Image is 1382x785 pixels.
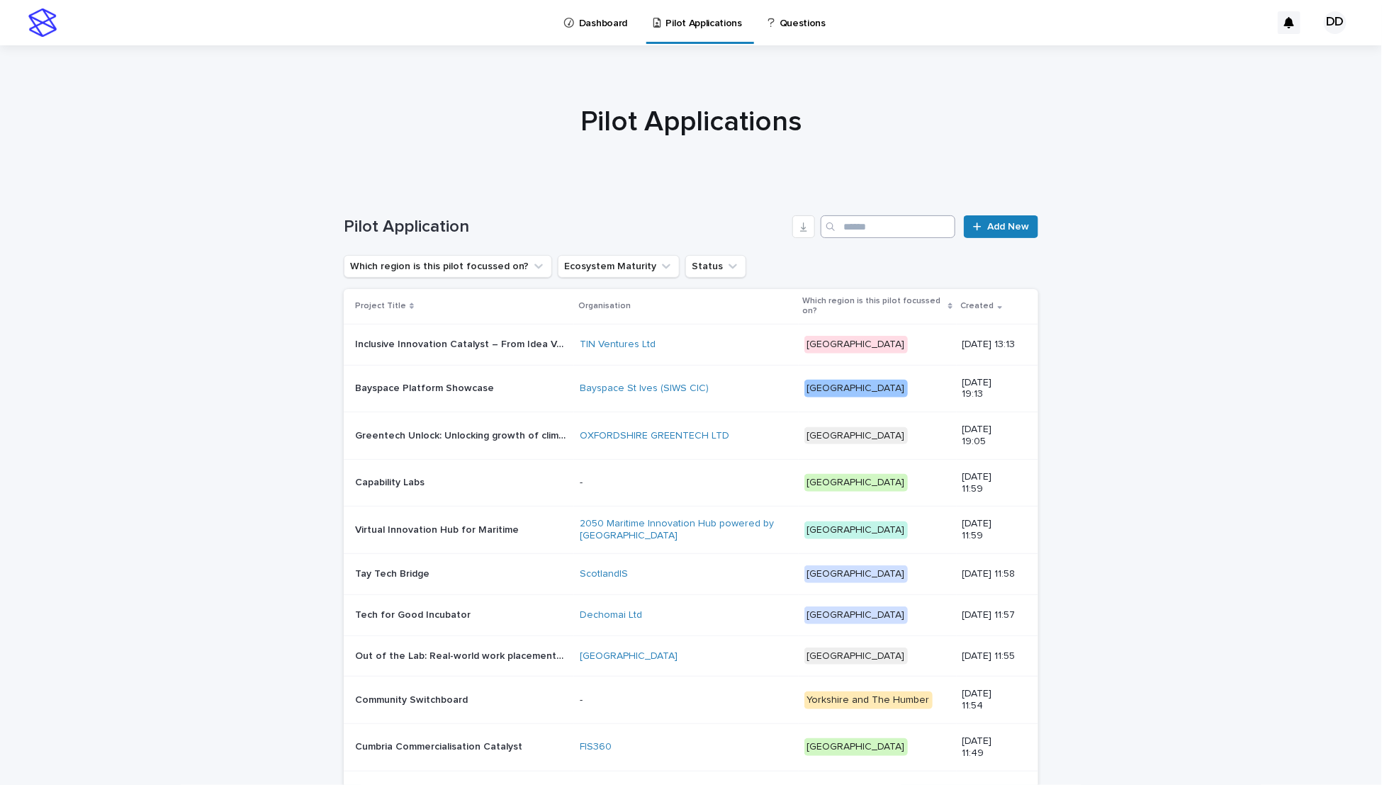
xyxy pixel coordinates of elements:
[344,105,1038,139] h1: Pilot Applications
[355,427,571,442] p: Greentech Unlock: Unlocking growth of climate tech innovation for Oxfordshire
[580,650,678,662] a: [GEOGRAPHIC_DATA]
[355,648,571,662] p: Out of the Lab: Real-world work placements for PGRs in biotechnology and cancer
[344,255,552,278] button: Which region is this pilot focussed on?
[962,735,1016,759] p: [DATE] 11:49
[804,474,908,492] div: [GEOGRAPHIC_DATA]
[355,606,473,621] p: Tech for Good Incubator
[962,568,1016,580] p: [DATE] 11:58
[962,471,1016,495] p: [DATE] 11:59
[580,741,612,753] a: FIS360
[580,518,793,542] a: 2050 Maritime Innovation Hub powered by [GEOGRAPHIC_DATA]
[344,594,1038,636] tr: Tech for Good IncubatorTech for Good Incubator Dechomai Ltd [GEOGRAPHIC_DATA][DATE] 11:57
[962,609,1016,621] p: [DATE] 11:57
[344,553,1038,594] tr: Tay Tech BridgeTay Tech Bridge ScotlandIS [GEOGRAPHIC_DATA][DATE] 11:58
[355,565,432,580] p: Tay Tech Bridge
[962,424,1016,448] p: [DATE] 19:05
[344,459,1038,507] tr: Capability LabsCapability Labs -[GEOGRAPHIC_DATA][DATE] 11:59
[580,383,709,395] a: Bayspace St Ives (SIWS CIC)
[344,412,1038,460] tr: Greentech Unlock: Unlocking growth of climate tech innovation for [GEOGRAPHIC_DATA]Greentech Unlo...
[580,568,628,580] a: ScotlandIS
[355,380,497,395] p: Bayspace Platform Showcase
[355,521,522,536] p: Virtual Innovation Hub for Maritime
[821,215,955,238] input: Search
[578,298,631,314] p: Organisation
[804,691,933,709] div: Yorkshire and The Humber
[344,636,1038,677] tr: Out of the Lab: Real-world work placements for PGRs in biotechnology and [MEDICAL_DATA]Out of the...
[987,222,1029,232] span: Add New
[962,339,1016,351] p: [DATE] 13:13
[961,298,994,314] p: Created
[344,677,1038,724] tr: Community SwitchboardCommunity Switchboard -Yorkshire and The Humber[DATE] 11:54
[580,339,656,351] a: TIN Ventures Ltd
[962,377,1016,401] p: [DATE] 19:13
[1324,11,1347,34] div: DD
[355,474,427,489] p: Capability Labs
[803,293,945,320] p: Which region is this pilot focussed on?
[804,648,908,665] div: [GEOGRAPHIC_DATA]
[804,427,908,445] div: [GEOGRAPHIC_DATA]
[804,565,908,583] div: [GEOGRAPHIC_DATA]
[964,215,1038,238] a: Add New
[355,298,406,314] p: Project Title
[804,606,908,624] div: [GEOGRAPHIC_DATA]
[804,336,908,354] div: [GEOGRAPHIC_DATA]
[28,9,57,37] img: stacker-logo-s-only.png
[558,255,680,278] button: Ecosystem Maturity
[344,217,787,237] h1: Pilot Application
[580,694,793,706] p: -
[344,507,1038,554] tr: Virtual Innovation Hub for MaritimeVirtual Innovation Hub for Maritime 2050 Maritime Innovation H...
[580,430,729,442] a: OXFORDSHIRE GREENTECH LTD
[685,255,746,278] button: Status
[580,477,793,489] p: -
[962,518,1016,542] p: [DATE] 11:59
[344,324,1038,365] tr: Inclusive Innovation Catalyst – From Idea Validation to Investment - Ready GrowthInclusive Innova...
[344,723,1038,771] tr: Cumbria Commercialisation CatalystCumbria Commercialisation Catalyst FIS360 [GEOGRAPHIC_DATA][DAT...
[962,650,1016,662] p: [DATE] 11:55
[355,691,471,706] p: Community Switchboard
[580,609,642,621] a: Dechomai Ltd
[355,336,571,351] p: Inclusive Innovation Catalyst – From Idea Validation to Investment - Ready Growth
[804,738,908,756] div: [GEOGRAPHIC_DATA]
[804,380,908,397] div: [GEOGRAPHIC_DATA]
[344,365,1038,412] tr: Bayspace Platform ShowcaseBayspace Platform Showcase Bayspace St Ives (SIWS CIC) [GEOGRAPHIC_DATA...
[355,738,525,753] p: Cumbria Commercialisation Catalyst
[962,688,1016,712] p: [DATE] 11:54
[804,521,908,539] div: [GEOGRAPHIC_DATA]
